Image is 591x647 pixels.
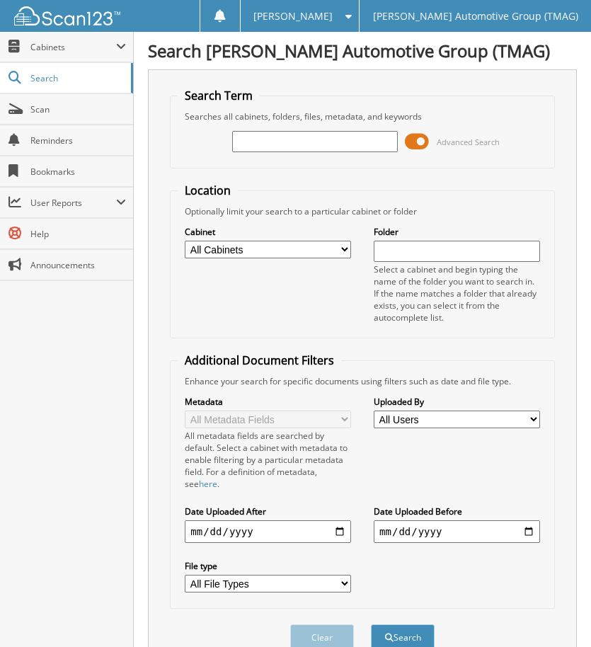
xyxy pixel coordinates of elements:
input: end [374,520,540,543]
div: Searches all cabinets, folders, files, metadata, and keywords [178,110,546,122]
a: here [199,478,217,490]
legend: Additional Document Filters [178,353,341,368]
span: Help [30,228,126,240]
span: Scan [30,103,126,115]
label: File type [185,560,351,572]
div: Select a cabinet and begin typing the name of the folder you want to search in. If the name match... [374,263,540,323]
span: Announcements [30,259,126,271]
span: [PERSON_NAME] [253,12,333,21]
span: Advanced Search [437,137,500,147]
img: scan123-logo-white.svg [14,6,120,25]
iframe: Chat Widget [520,579,591,647]
div: Enhance your search for specific documents using filters such as date and file type. [178,375,546,387]
span: User Reports [30,197,116,209]
span: Bookmarks [30,166,126,178]
label: Date Uploaded After [185,505,351,517]
label: Metadata [185,396,351,408]
span: [PERSON_NAME] Automotive Group (TMAG) [373,12,578,21]
label: Cabinet [185,226,351,238]
label: Folder [374,226,540,238]
span: Cabinets [30,41,116,53]
legend: Search Term [178,88,260,103]
label: Date Uploaded Before [374,505,540,517]
label: Uploaded By [374,396,540,408]
span: Search [30,72,124,84]
legend: Location [178,183,238,198]
div: Optionally limit your search to a particular cabinet or folder [178,205,546,217]
h1: Search [PERSON_NAME] Automotive Group (TMAG) [148,39,577,62]
input: start [185,520,351,543]
div: All metadata fields are searched by default. Select a cabinet with metadata to enable filtering b... [185,430,351,490]
span: Reminders [30,134,126,147]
